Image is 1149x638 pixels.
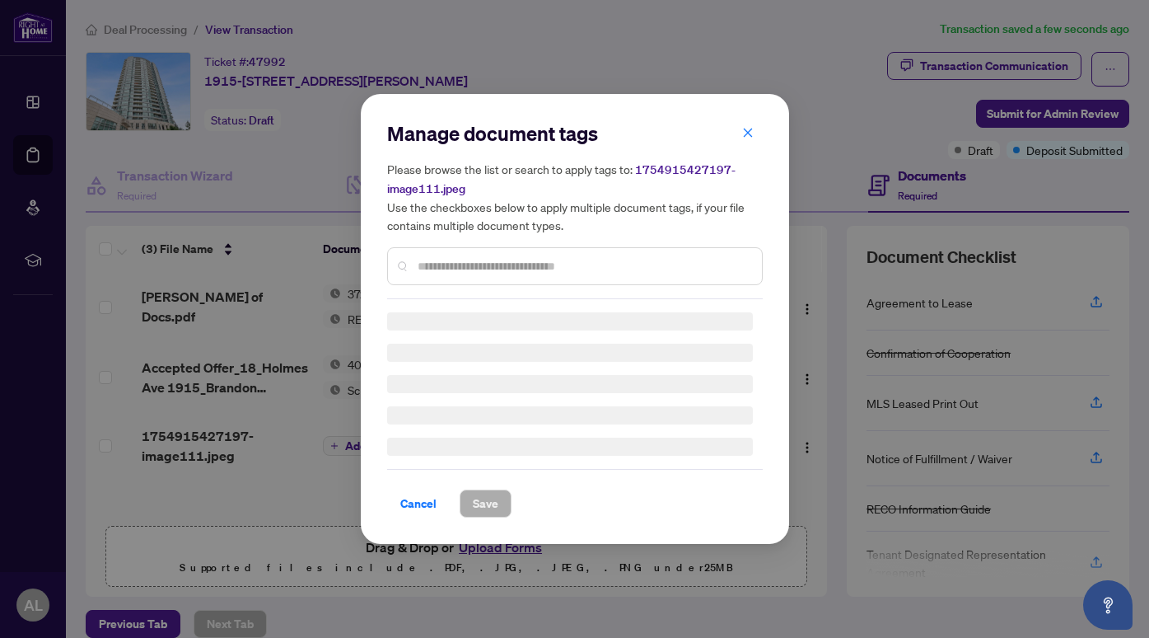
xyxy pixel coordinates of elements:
span: close [742,127,754,138]
button: Open asap [1083,580,1133,630]
span: Cancel [400,490,437,517]
h5: Please browse the list or search to apply tags to: Use the checkboxes below to apply multiple doc... [387,160,763,234]
button: Save [460,490,511,518]
button: Cancel [387,490,450,518]
span: 1754915427197-image111.jpeg [387,162,736,196]
h2: Manage document tags [387,120,763,147]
